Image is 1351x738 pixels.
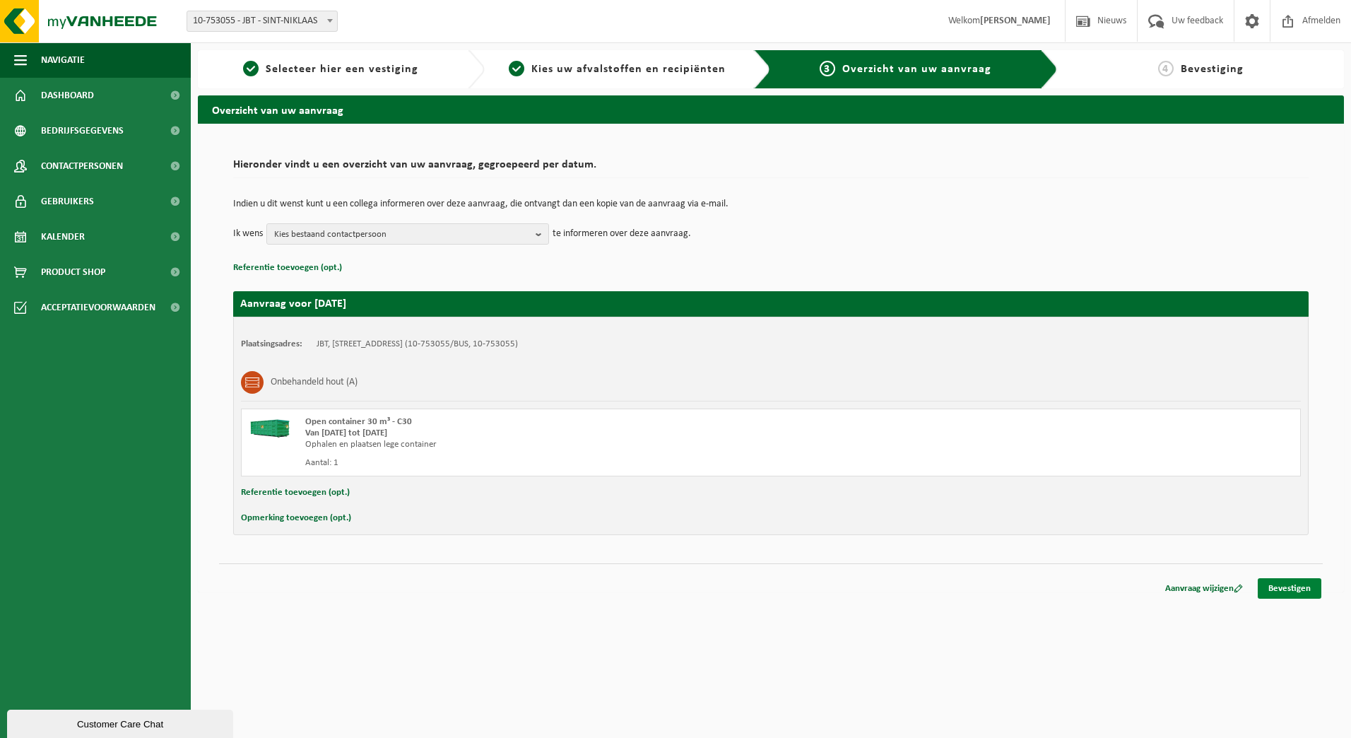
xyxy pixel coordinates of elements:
strong: Van [DATE] tot [DATE] [305,428,387,438]
span: Navigatie [41,42,85,78]
strong: [PERSON_NAME] [980,16,1051,26]
span: Product Shop [41,254,105,290]
a: 1Selecteer hier een vestiging [205,61,456,78]
iframe: chat widget [7,707,236,738]
div: Ophalen en plaatsen lege container [305,439,827,450]
button: Kies bestaand contactpersoon [266,223,549,245]
h2: Overzicht van uw aanvraag [198,95,1344,123]
span: 4 [1158,61,1174,76]
a: Aanvraag wijzigen [1155,578,1253,599]
span: Kalender [41,219,85,254]
span: 3 [820,61,835,76]
p: te informeren over deze aanvraag. [553,223,691,245]
a: 2Kies uw afvalstoffen en recipiënten [492,61,743,78]
strong: Aanvraag voor [DATE] [240,298,346,310]
span: Contactpersonen [41,148,123,184]
a: Bevestigen [1258,578,1321,599]
span: 2 [509,61,524,76]
div: Aantal: 1 [305,457,827,469]
span: Dashboard [41,78,94,113]
td: JBT, [STREET_ADDRESS] (10-753055/BUS, 10-753055) [317,339,518,350]
span: Acceptatievoorwaarden [41,290,155,325]
button: Referentie toevoegen (opt.) [241,484,350,502]
p: Indien u dit wenst kunt u een collega informeren over deze aanvraag, die ontvangt dan een kopie v... [233,199,1309,209]
span: Selecteer hier een vestiging [266,64,418,75]
strong: Plaatsingsadres: [241,339,302,348]
span: 10-753055 - JBT - SINT-NIKLAAS [187,11,338,32]
span: Overzicht van uw aanvraag [842,64,991,75]
button: Opmerking toevoegen (opt.) [241,509,351,527]
h3: Onbehandeld hout (A) [271,371,358,394]
span: 1 [243,61,259,76]
span: Kies bestaand contactpersoon [274,224,530,245]
img: HK-XC-30-GN-00.png [249,416,291,438]
button: Referentie toevoegen (opt.) [233,259,342,277]
span: 10-753055 - JBT - SINT-NIKLAAS [187,11,337,31]
span: Kies uw afvalstoffen en recipiënten [531,64,726,75]
span: Bedrijfsgegevens [41,113,124,148]
p: Ik wens [233,223,263,245]
span: Gebruikers [41,184,94,219]
span: Bevestiging [1181,64,1244,75]
span: Open container 30 m³ - C30 [305,417,412,426]
h2: Hieronder vindt u een overzicht van uw aanvraag, gegroepeerd per datum. [233,159,1309,178]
